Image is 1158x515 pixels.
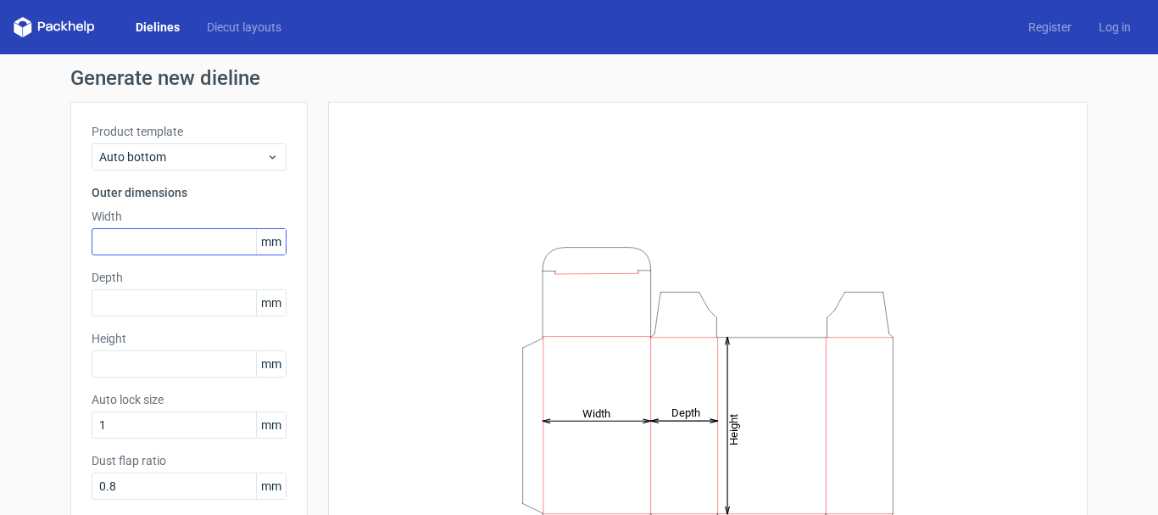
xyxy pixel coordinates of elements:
span: mm [256,351,286,377]
h3: Outer dimensions [92,184,287,201]
label: Depth [92,269,287,286]
label: Product template [92,123,287,140]
tspan: Height [727,413,740,445]
label: Width [92,208,287,225]
span: mm [256,229,286,255]
span: Auto bottom [99,148,266,165]
label: Height [92,330,287,347]
label: Dust flap ratio [92,452,287,469]
tspan: Width [582,406,610,419]
a: Log in [1085,19,1144,36]
span: mm [256,412,286,438]
tspan: Depth [671,406,700,419]
span: mm [256,290,286,316]
label: Auto lock size [92,391,287,408]
a: Dielines [122,19,193,36]
span: mm [256,473,286,499]
h1: Generate new dieline [70,68,1088,88]
a: Diecut layouts [193,19,295,36]
a: Register [1015,19,1085,36]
